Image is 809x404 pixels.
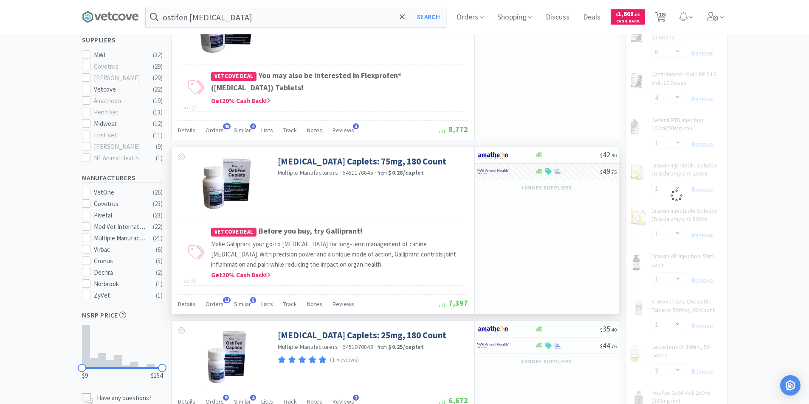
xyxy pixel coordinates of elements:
[600,340,617,350] span: 44
[542,14,573,21] a: Discuss
[477,323,509,335] img: 3331a67d23dc422aa21b1ec98afbf632_11.png
[156,142,163,152] div: ( 9 )
[94,199,147,209] div: Covetrus
[250,395,256,401] span: 4
[94,84,147,95] div: Vetcove
[94,96,147,106] div: Amatheon
[94,256,147,266] div: Cronus
[82,310,163,320] h5: MSRP Price
[206,300,224,308] span: Orders
[94,130,147,140] div: First Vet
[517,182,576,194] button: +3more suppliers
[611,6,645,28] a: $1,668.05Cash Back
[211,97,271,105] span: Get 20 % Cash Back!
[178,300,195,308] span: Details
[94,222,147,232] div: Med Vet International Direct
[184,103,196,111] div: Ad
[211,70,459,94] h4: You may also be interested in Flexprofen® ([MEDICAL_DATA]) Tablets!
[82,371,88,381] span: $9
[261,300,273,308] span: Lists
[94,61,147,72] div: Covetrus
[261,126,273,134] span: Lists
[223,395,229,401] span: 9
[156,256,163,266] div: ( 5 )
[223,123,231,129] span: 48
[153,130,163,140] div: ( 11 )
[156,153,163,163] div: ( 1 )
[333,126,354,134] span: Reviews
[780,375,801,396] div: Open Intercom Messenger
[307,126,322,134] span: Notes
[153,107,163,117] div: ( 13 )
[94,107,147,117] div: Penn Vet
[94,73,147,83] div: [PERSON_NAME]
[477,149,509,162] img: 3331a67d23dc422aa21b1ec98afbf632_11.png
[153,222,163,232] div: ( 22 )
[205,329,248,384] img: 000dbad5c787472cb437a59eaf455431_167595.png
[610,326,617,333] span: . 40
[600,324,617,334] span: 35
[652,14,669,22] a: 18
[156,290,163,301] div: ( 1 )
[610,152,617,159] span: . 90
[283,126,297,134] span: Track
[153,61,163,72] div: ( 29 )
[616,12,618,17] span: $
[156,279,163,289] div: ( 1 )
[82,35,163,45] h5: Suppliers
[333,300,354,308] span: Reviews
[97,393,152,402] p: Have any questions?
[94,50,147,60] div: MWI
[283,300,297,308] span: Track
[94,279,147,289] div: Norbrook
[278,156,446,167] a: [MEDICAL_DATA] Caplets: 75mg, 180 Count
[477,165,509,178] img: f6b2451649754179b5b4e0c70c3f7cb0_2.png
[211,72,257,81] span: Vetcove Deal
[378,344,387,350] span: from
[600,150,617,159] span: 42
[616,10,640,18] span: 1,668
[278,329,446,341] a: [MEDICAL_DATA] Caplets: 25mg, 180 Count
[200,156,253,211] img: 0725ae3348a04fdfbfaad5b90ca0bc8f_167600.png
[156,267,163,278] div: ( 2 )
[153,233,163,243] div: ( 21 )
[153,199,163,209] div: ( 23 )
[234,300,251,308] span: Similar
[206,126,224,134] span: Orders
[153,73,163,83] div: ( 29 )
[211,239,459,270] p: Make Galliprant your go-to [MEDICAL_DATA] for long-term management of canine [MEDICAL_DATA]. With...
[353,395,359,401] span: 1
[580,14,604,21] a: Deals
[342,169,373,176] span: 6451170845
[151,371,163,381] span: $154
[153,187,163,198] div: ( 26 )
[388,169,424,176] strong: $0.28 / caplet
[82,173,163,183] h5: Manufacturers
[153,84,163,95] div: ( 22 )
[375,169,376,176] span: ·
[153,50,163,60] div: ( 32 )
[211,271,271,279] span: Get 20 % Cash Back!
[600,343,603,349] span: $
[94,290,147,301] div: ZyVet
[439,298,468,308] span: 7,397
[600,169,603,175] span: $
[600,166,617,176] span: 49
[634,12,640,17] span: . 05
[223,297,231,303] span: 11
[211,228,257,237] span: Vetcove Deal
[610,169,617,175] span: . 75
[342,343,373,351] span: 6451070845
[411,7,446,27] button: Search
[94,187,147,198] div: VetOne
[94,245,147,255] div: Virbac
[146,7,446,27] input: Search by item, sku, manufacturer, ingredient, size...
[375,343,376,351] span: ·
[94,210,147,220] div: Pivetal
[339,169,341,176] span: ·
[153,96,163,106] div: ( 19 )
[278,343,338,351] a: Multiple Manufacturers
[94,142,147,152] div: [PERSON_NAME]
[600,326,603,333] span: $
[353,123,359,129] span: 3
